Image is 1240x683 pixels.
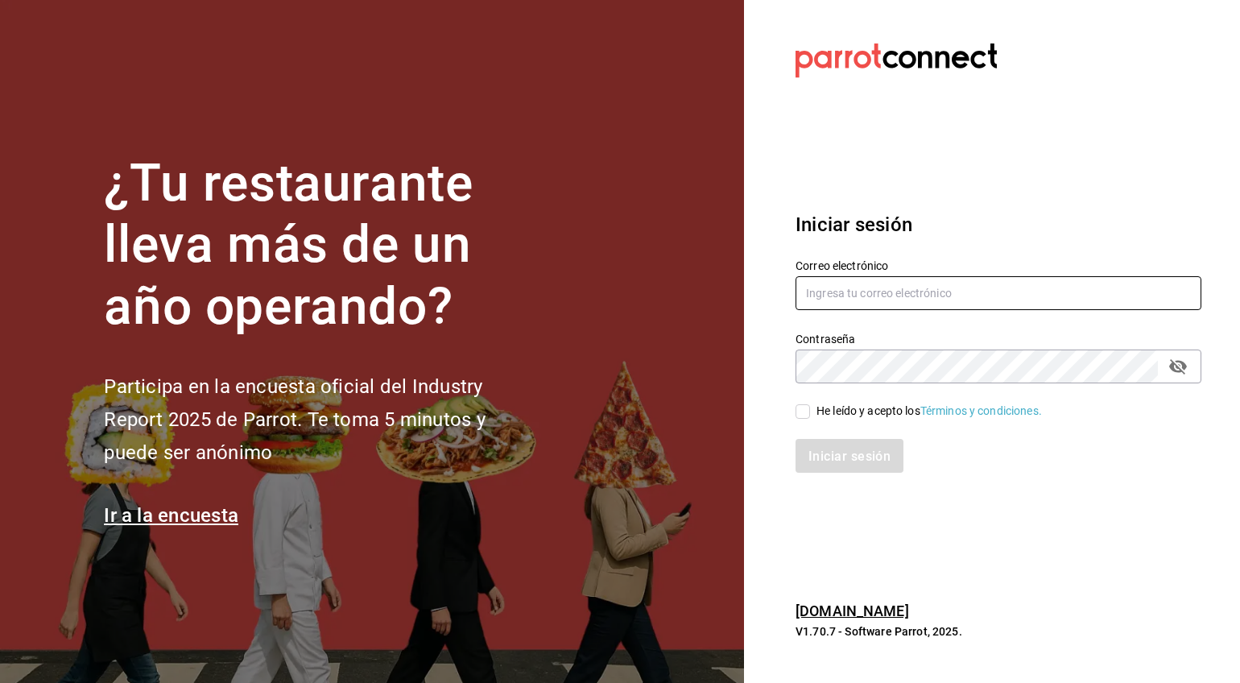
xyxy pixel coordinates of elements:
[796,213,912,236] font: Iniciar sesión
[1164,353,1192,380] button: campo de contraseña
[796,625,962,638] font: V1.70.7 - Software Parrot, 2025.
[796,602,909,619] a: [DOMAIN_NAME]
[796,259,888,271] font: Correo electrónico
[104,375,485,464] font: Participa en la encuesta oficial del Industry Report 2025 de Parrot. Te toma 5 minutos y puede se...
[816,404,920,417] font: He leído y acepto los
[920,404,1042,417] a: Términos y condiciones.
[796,332,855,345] font: Contraseña
[796,276,1201,310] input: Ingresa tu correo electrónico
[104,504,238,527] a: Ir a la encuesta
[104,153,473,337] font: ¿Tu restaurante lleva más de un año operando?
